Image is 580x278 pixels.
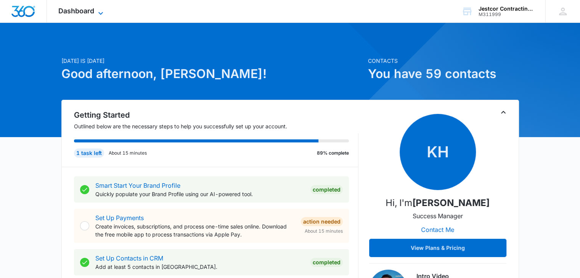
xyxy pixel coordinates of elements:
p: Quickly populate your Brand Profile using our AI-powered tool. [95,190,304,198]
h2: Getting Started [74,109,358,121]
span: KH [400,114,476,190]
p: Success Manager [413,211,463,220]
p: Hi, I'm [386,196,490,210]
p: Add at least 5 contacts in [GEOGRAPHIC_DATA]. [95,263,304,271]
button: Toggle Collapse [499,108,508,117]
p: [DATE] is [DATE] [61,57,363,65]
a: Set Up Contacts in CRM [95,254,163,262]
p: Create invoices, subscriptions, and process one-time sales online. Download the free mobile app t... [95,222,295,238]
a: Set Up Payments [95,214,144,222]
div: Action Needed [301,217,343,226]
h1: You have 59 contacts [368,65,519,83]
button: Contact Me [413,220,462,239]
div: Completed [310,258,343,267]
a: Smart Start Your Brand Profile [95,182,180,189]
div: account name [479,6,534,12]
p: Contacts [368,57,519,65]
div: account id [479,12,534,17]
button: View Plans & Pricing [369,239,506,257]
span: About 15 minutes [305,228,343,235]
div: Completed [310,185,343,194]
span: Dashboard [58,7,94,15]
p: About 15 minutes [109,150,147,157]
div: 1 task left [74,149,104,158]
strong: [PERSON_NAME] [412,197,490,208]
p: 89% complete [317,150,349,157]
p: Outlined below are the necessary steps to help you successfully set up your account. [74,122,358,130]
h1: Good afternoon, [PERSON_NAME]! [61,65,363,83]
